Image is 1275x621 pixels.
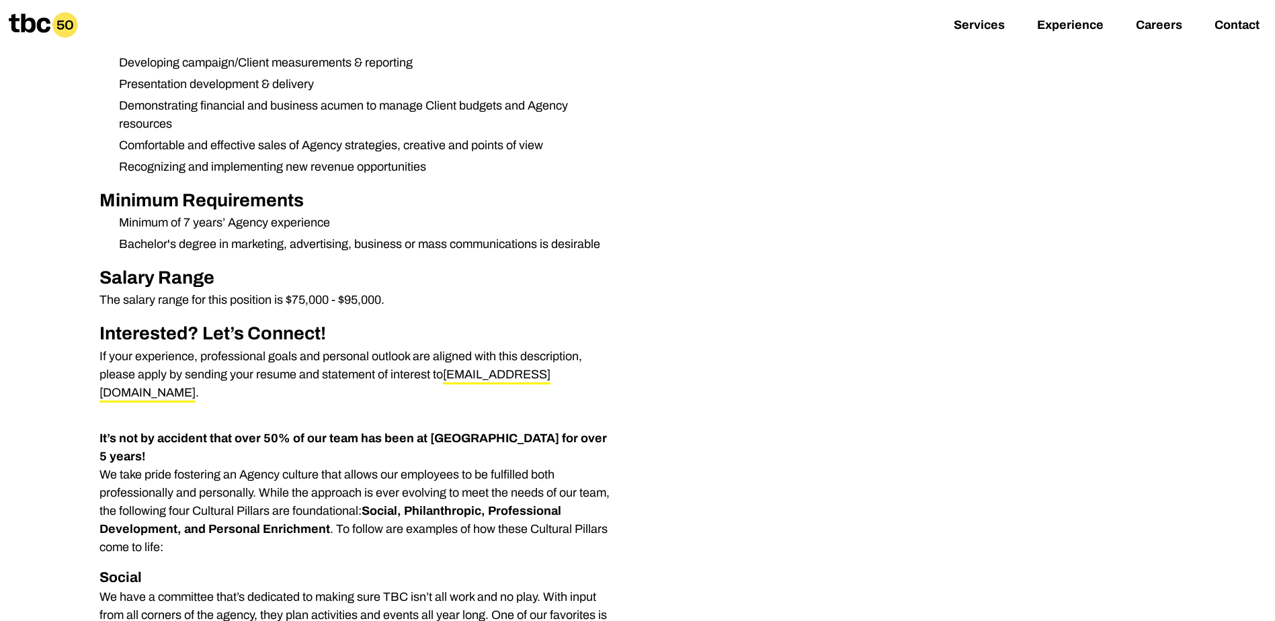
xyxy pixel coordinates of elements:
h2: Minimum Requirements [99,187,616,214]
p: We take pride fostering an Agency culture that allows our employees to be fulfilled both professi... [99,429,616,556]
strong: Social, Philanthropic, Professional Development, and Personal Enrichment [99,504,561,536]
li: Comfortable and effective sales of Agency strategies, creative and points of view [108,136,616,155]
h2: Interested? Let’s Connect! [99,320,616,347]
a: Careers [1136,18,1182,34]
li: Minimum of 7 years’ Agency experience [108,214,616,232]
strong: It’s not by accident that over 50% of our team has been at [GEOGRAPHIC_DATA] for over 5 years! [99,431,607,463]
p: The salary range for this position is $75,000 - $95,000. [99,291,616,309]
li: Presentation development & delivery [108,75,616,93]
a: Experience [1037,18,1104,34]
p: If your experience, professional goals and personal outlook are aligned with this description, pl... [99,347,616,402]
h2: Salary Range [99,264,616,292]
h3: Social [99,567,616,589]
a: Services [954,18,1005,34]
li: Bachelor's degree in marketing, advertising, business or mass communications is desirable [108,235,616,253]
li: Recognizing and implementing new revenue opportunities [108,158,616,176]
li: Developing campaign/Client measurements & reporting [108,54,616,72]
li: Demonstrating financial and business acumen to manage Client budgets and Agency resources [108,97,616,133]
a: Contact [1215,18,1260,34]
